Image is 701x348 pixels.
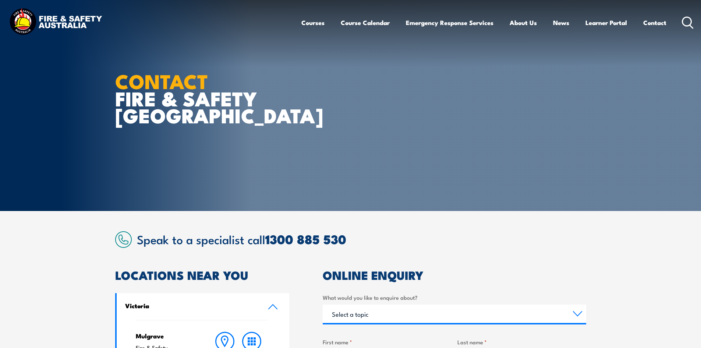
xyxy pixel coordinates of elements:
[406,13,493,32] a: Emergency Response Services
[125,302,257,310] h4: Victoria
[553,13,569,32] a: News
[115,72,297,124] h1: FIRE & SAFETY [GEOGRAPHIC_DATA]
[510,13,537,32] a: About Us
[115,270,290,280] h2: LOCATIONS NEAR YOU
[117,293,290,320] a: Victoria
[301,13,325,32] a: Courses
[323,270,586,280] h2: ONLINE ENQUIRY
[457,338,586,346] label: Last name
[643,13,666,32] a: Contact
[341,13,390,32] a: Course Calendar
[136,332,197,340] h4: Mulgrave
[115,65,208,96] strong: CONTACT
[137,232,586,246] h2: Speak to a specialist call
[585,13,627,32] a: Learner Portal
[323,293,586,302] label: What would you like to enquire about?
[323,338,452,346] label: First name
[265,229,346,249] a: 1300 885 530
